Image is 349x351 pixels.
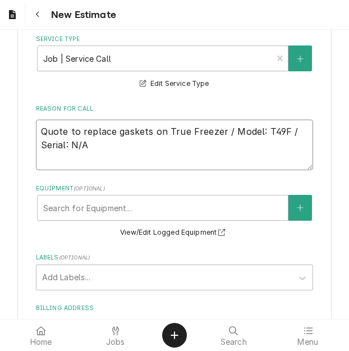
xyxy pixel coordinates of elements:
div: Equipment [36,184,314,240]
textarea: Quote to replace gaskets on True Freezer / Model: T49F / Serial: N/A [36,120,314,170]
a: Menu [272,322,345,349]
svg: Create New Equipment [297,204,304,212]
label: Labels [36,253,314,262]
label: Service Type [36,35,314,44]
span: Home [30,338,52,347]
button: Edit Service Type [138,77,210,91]
a: Home [4,322,78,349]
span: Menu [297,338,318,347]
div: Labels [36,253,314,290]
button: Create New Equipment [288,195,312,221]
button: Navigate back [27,4,48,25]
a: Go to Estimates [2,4,22,25]
label: Reason For Call [36,104,314,113]
span: Jobs [106,338,125,347]
div: Service Type [36,35,314,90]
span: ( optional ) [74,185,105,192]
button: Create Object [162,323,187,348]
svg: Create New Service [297,55,304,63]
button: View/Edit Logged Equipment [118,226,231,240]
span: ( optional ) [59,254,90,261]
span: New Estimate [48,7,116,22]
button: Create New Service [288,45,312,71]
span: Search [221,338,247,347]
label: Billing Address [36,304,314,313]
a: Search [197,322,270,349]
a: Jobs [79,322,153,349]
div: Reason For Call [36,104,314,170]
label: Equipment [36,184,314,193]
